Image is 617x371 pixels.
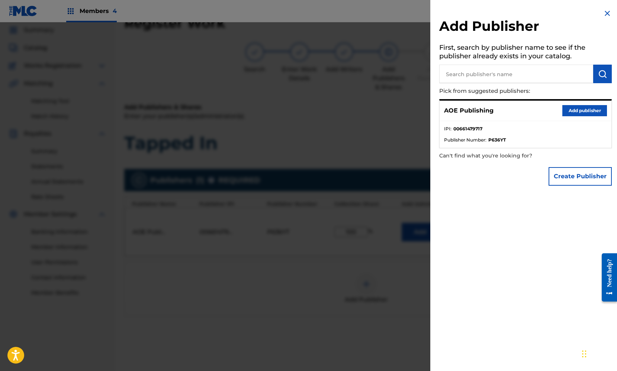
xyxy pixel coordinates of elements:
[549,167,612,186] button: Create Publisher
[562,105,607,116] button: Add publisher
[66,7,75,16] img: Top Rightsholders
[488,137,506,143] strong: P636YT
[444,137,486,143] span: Publisher Number :
[439,65,593,83] input: Search publisher's name
[444,126,451,132] span: IPI :
[80,7,117,15] span: Members
[9,6,38,16] img: MLC Logo
[439,148,569,163] p: Can't find what you're looking for?
[444,106,494,115] p: AOE Publishing
[453,126,482,132] strong: 00661479717
[580,335,617,371] iframe: Chat Widget
[582,343,587,365] div: Drag
[598,69,607,78] img: Search Works
[439,83,569,99] p: Pick from suggested publishers:
[439,41,612,65] h5: First, search by publisher name to see if the publisher already exists in your catalog.
[113,7,117,14] span: 4
[439,18,612,37] h2: Add Publisher
[596,246,617,309] iframe: Resource Center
